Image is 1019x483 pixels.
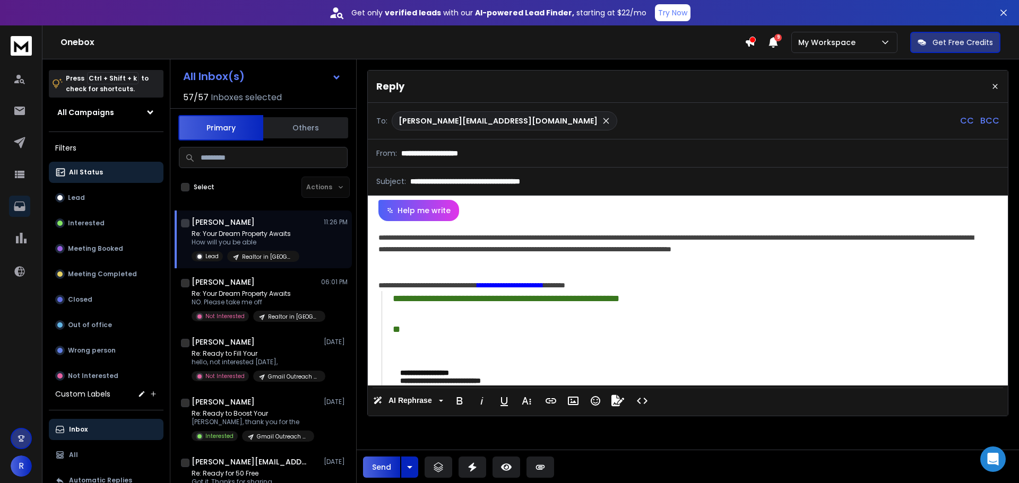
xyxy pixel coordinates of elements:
button: Not Interested [49,365,163,387]
button: Get Free Credits [910,32,1000,53]
p: Lead [68,194,85,202]
button: Insert Link (Ctrl+K) [541,390,561,411]
button: Help me write [378,200,459,221]
h1: [PERSON_NAME] [192,397,255,407]
span: AI Rephrase [386,396,434,405]
button: Inbox [49,419,163,440]
p: Re: Your Dream Property Awaits [192,230,299,238]
button: All [49,444,163,466]
p: CC [960,115,974,127]
h1: All Inbox(s) [183,71,245,82]
p: Get Free Credits [932,37,993,48]
p: Get only with our starting at $22/mo [351,7,646,18]
p: Try Now [658,7,687,18]
button: Signature [608,390,628,411]
p: Re: Ready for 50 Free [192,469,314,478]
button: All Campaigns [49,102,163,123]
button: AI Rephrase [371,390,445,411]
p: [DATE] [324,398,348,406]
p: Out of office [68,321,112,329]
button: All Status [49,162,163,183]
p: Realtor in [GEOGRAPHIC_DATA] [242,253,293,261]
button: More Text [516,390,537,411]
p: My Workspace [798,37,860,48]
p: Press to check for shortcuts. [66,73,149,94]
button: Emoticons [585,390,606,411]
span: 9 [774,34,782,41]
strong: verified leads [385,7,441,18]
p: [DATE] [324,338,348,346]
p: [PERSON_NAME], thank you for the [192,418,314,426]
p: All [69,451,78,459]
h3: Filters [49,140,163,155]
p: Not Interested [68,372,118,380]
p: Interested [205,432,234,440]
button: Wrong person [49,340,163,361]
p: All Status [69,168,103,177]
button: Closed [49,289,163,310]
img: logo [11,36,32,56]
p: [DATE] [324,458,348,466]
p: Lead [205,252,219,260]
p: NO. Please take me off [192,298,319,306]
p: Gmail Outreach Campaign [268,373,319,381]
p: Re: Ready to Boost Your [192,409,314,418]
p: Closed [68,295,92,304]
button: Meeting Completed [49,264,163,285]
p: Reply [376,79,404,94]
p: To: [376,116,387,126]
button: Interested [49,213,163,234]
button: Others [263,116,348,139]
p: 06:01 PM [321,278,348,286]
p: From: [376,148,397,159]
button: Primary [178,115,263,140]
button: Underline (Ctrl+U) [494,390,514,411]
p: Meeting Completed [68,270,137,278]
p: Interested [68,219,105,227]
p: Re: Your Dream Property Awaits [192,289,319,298]
p: Not Interested [205,312,245,320]
h1: [PERSON_NAME] [192,337,255,347]
button: Send [363,456,400,478]
button: R [11,455,32,477]
span: Ctrl + Shift + k [87,72,139,84]
p: Realtor in [GEOGRAPHIC_DATA] [268,313,319,321]
button: Try Now [655,4,690,21]
button: Insert Image (Ctrl+P) [563,390,583,411]
h1: [PERSON_NAME][EMAIL_ADDRESS][DOMAIN_NAME] [192,456,308,467]
button: Code View [632,390,652,411]
button: Meeting Booked [49,238,163,259]
p: Not Interested [205,372,245,380]
p: Inbox [69,425,88,434]
p: 11:26 PM [324,218,348,226]
div: Open Intercom Messenger [980,446,1006,472]
button: Lead [49,187,163,208]
h3: Inboxes selected [211,91,282,104]
p: Wrong person [68,346,116,355]
h1: Onebox [61,36,745,49]
label: Select [194,183,214,191]
p: Re: Ready to Fill Your [192,349,319,358]
h1: [PERSON_NAME] [192,277,255,287]
h1: All Campaigns [57,107,114,118]
button: All Inbox(s) [175,66,350,87]
h1: [PERSON_NAME] [192,217,255,227]
p: How will you be able [192,238,299,247]
p: BCC [980,115,999,127]
span: 57 / 57 [183,91,209,104]
button: Italic (Ctrl+I) [472,390,492,411]
strong: AI-powered Lead Finder, [475,7,574,18]
button: Out of office [49,314,163,336]
p: hello, not interested [DATE], [192,358,319,366]
p: [PERSON_NAME][EMAIL_ADDRESS][DOMAIN_NAME] [399,116,598,126]
p: Subject: [376,176,406,187]
p: Meeting Booked [68,244,123,253]
p: Gmail Outreach Campaign [257,433,308,441]
h3: Custom Labels [55,389,110,399]
button: Bold (Ctrl+B) [450,390,470,411]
